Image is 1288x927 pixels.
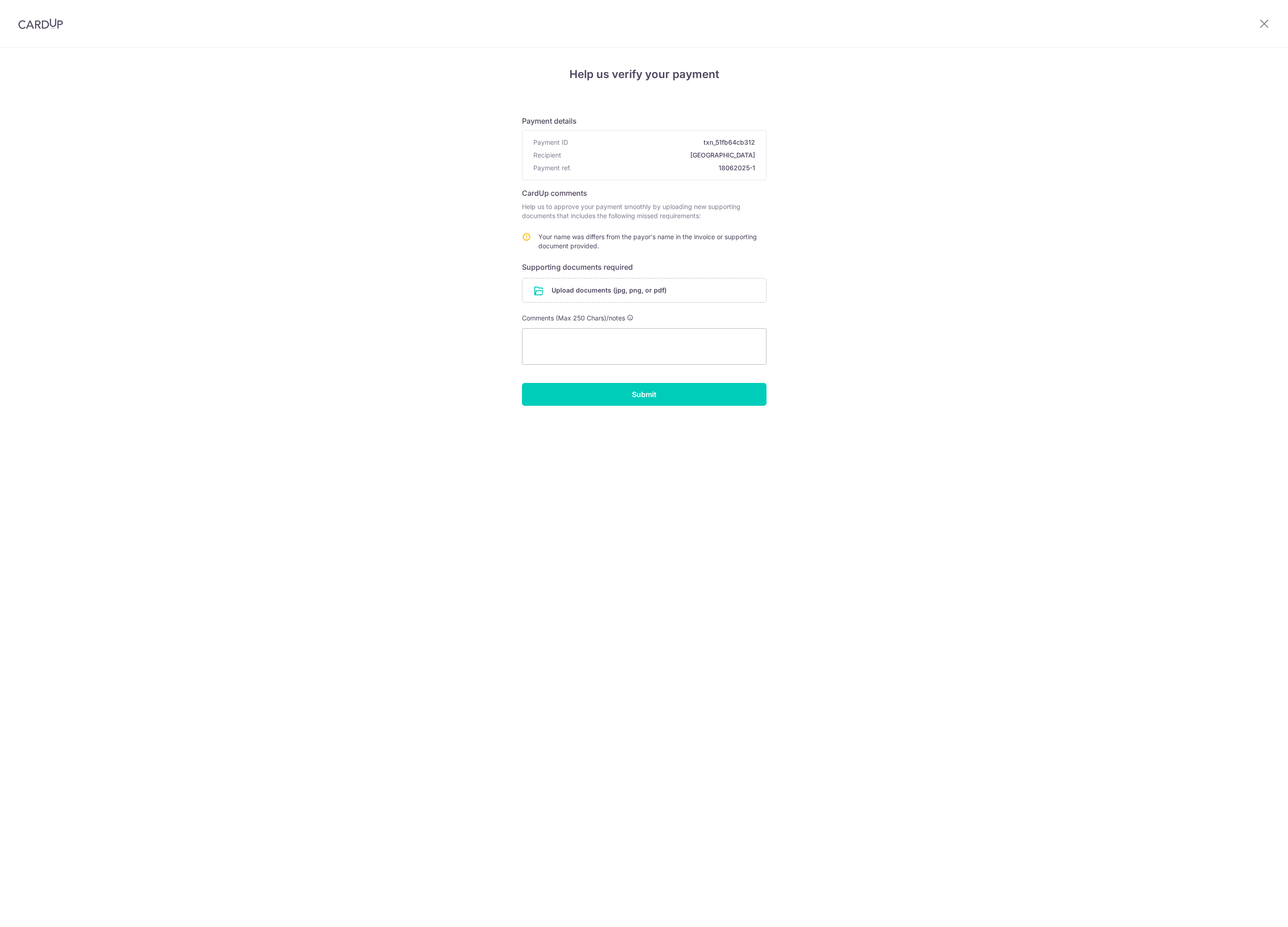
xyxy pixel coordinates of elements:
span: [GEOGRAPHIC_DATA] [565,151,755,160]
span: Your name was differs from the payor's name in the invoice or supporting document provided. [538,233,757,250]
span: txn_51fb64cb312 [572,138,755,147]
img: CardUp [18,18,63,29]
h6: Supporting documents required [522,262,767,272]
span: Payment ref. [533,163,571,173]
p: Help us to approve your payment smoothly by uploading new supporting documents that includes the ... [522,202,767,220]
div: Upload documents (jpg, png, or pdf) [522,278,767,303]
h6: Payment details [522,115,767,126]
input: Submit [522,383,767,406]
span: Comments (Max 250 Chars)/notes [522,314,625,322]
span: 18062025-1 [575,163,755,173]
span: Recipient [533,151,561,160]
h4: Help us verify your payment [522,66,767,83]
span: Payment ID [533,138,568,147]
h6: CardUp comments [522,188,767,199]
